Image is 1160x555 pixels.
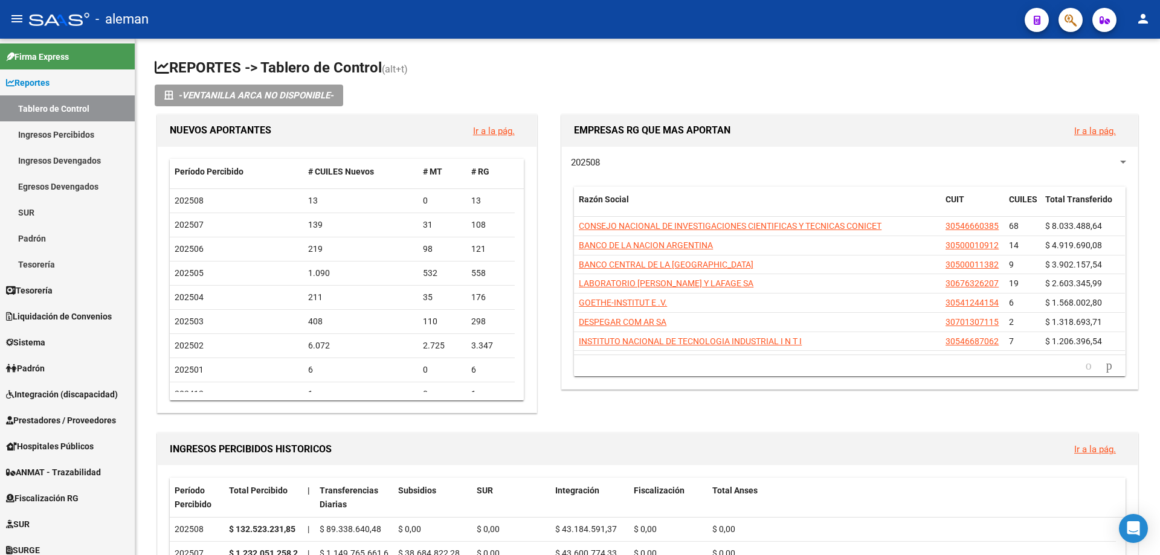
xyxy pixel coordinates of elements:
div: Open Intercom Messenger [1119,514,1148,543]
datatable-header-cell: Fiscalización [629,478,707,518]
span: - aleman [95,6,149,33]
span: 30500010912 [946,240,999,250]
div: 3.347 [471,339,510,353]
div: 532 [423,266,462,280]
span: $ 3.902.157,54 [1045,260,1102,269]
span: Firma Express [6,50,69,63]
span: | [308,524,309,534]
span: 7 [1009,336,1014,346]
span: 202505 [175,268,204,278]
button: Ir a la pág. [463,120,524,142]
span: 68 [1009,221,1019,231]
span: $ 0,00 [477,524,500,534]
span: 2 [1009,317,1014,327]
span: Sistema [6,336,45,349]
span: 202501 [175,365,204,374]
span: # MT [423,167,442,176]
div: 2.725 [423,339,462,353]
datatable-header-cell: # RG [466,159,515,185]
span: Padrón [6,362,45,375]
mat-icon: person [1136,11,1150,26]
div: 108 [471,218,510,232]
span: 202502 [175,341,204,350]
span: SUR [477,486,493,495]
div: 211 [308,290,414,304]
span: 202506 [175,244,204,254]
span: # CUILES Nuevos [308,167,374,176]
span: Hospitales Públicos [6,440,94,453]
a: Ir a la pág. [1074,444,1116,455]
datatable-header-cell: Total Anses [707,478,1116,518]
span: Período Percibido [175,486,211,509]
a: go to next page [1101,359,1118,373]
span: 30546660385 [946,221,999,231]
span: Integración [555,486,599,495]
div: 6 [471,363,510,377]
div: 176 [471,290,510,304]
div: 1.090 [308,266,414,280]
span: Total Anses [712,486,758,495]
a: Ir a la pág. [473,126,515,136]
span: CUILES [1009,194,1037,204]
div: 13 [471,194,510,208]
span: Liquidación de Convenios [6,310,112,323]
span: BANCO CENTRAL DE LA [GEOGRAPHIC_DATA] [579,260,753,269]
span: Tesorería [6,284,53,297]
div: 558 [471,266,510,280]
span: 202508 [571,157,600,168]
div: 408 [308,315,414,329]
div: 121 [471,242,510,256]
span: Fiscalización RG [6,492,79,505]
datatable-header-cell: CUILES [1004,187,1040,226]
div: 31 [423,218,462,232]
div: 1 [308,387,414,401]
datatable-header-cell: Período Percibido [170,478,224,518]
button: Ir a la pág. [1065,438,1126,460]
datatable-header-cell: Total Transferido [1040,187,1125,226]
span: 9 [1009,260,1014,269]
div: 98 [423,242,462,256]
datatable-header-cell: CUIT [941,187,1004,226]
datatable-header-cell: Integración [550,478,629,518]
span: Total Percibido [229,486,288,495]
span: LABORATORIO [PERSON_NAME] Y LAFAGE SA [579,278,753,288]
span: | [308,486,310,495]
span: $ 0,00 [712,524,735,534]
div: 6 [308,363,414,377]
datatable-header-cell: # MT [418,159,466,185]
span: $ 4.919.690,08 [1045,240,1102,250]
span: NUEVOS APORTANTES [170,124,271,136]
div: 35 [423,290,462,304]
h1: REPORTES -> Tablero de Control [155,58,1141,79]
span: DESPEGAR COM AR SA [579,317,666,327]
span: $ 43.184.591,37 [555,524,617,534]
mat-icon: menu [10,11,24,26]
div: 219 [308,242,414,256]
span: EMPRESAS RG QUE MAS APORTAN [574,124,730,136]
div: 0 [423,387,462,401]
a: go to previous page [1080,359,1097,373]
span: 30541244154 [946,298,999,307]
span: $ 2.603.345,99 [1045,278,1102,288]
datatable-header-cell: Transferencias Diarias [315,478,393,518]
span: 30701307115 [946,317,999,327]
datatable-header-cell: Período Percibido [170,159,303,185]
span: 202412 [175,389,204,399]
span: CUIT [946,194,964,204]
div: 202508 [175,522,219,536]
span: 202508 [175,196,204,205]
span: $ 1.206.396,54 [1045,336,1102,346]
span: CONSEJO NACIONAL DE INVESTIGACIONES CIENTIFICAS Y TECNICAS CONICET [579,221,881,231]
span: ANMAT - Trazabilidad [6,466,101,479]
span: $ 0,00 [634,524,657,534]
datatable-header-cell: Subsidios [393,478,472,518]
div: 1 [471,387,510,401]
span: 202504 [175,292,204,302]
span: 30676326207 [946,278,999,288]
span: $ 1.568.002,80 [1045,298,1102,307]
span: 202503 [175,316,204,326]
span: Subsidios [398,486,436,495]
span: 202507 [175,220,204,229]
span: $ 8.033.488,64 [1045,221,1102,231]
span: GOETHE-INSTITUT E .V. [579,298,667,307]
